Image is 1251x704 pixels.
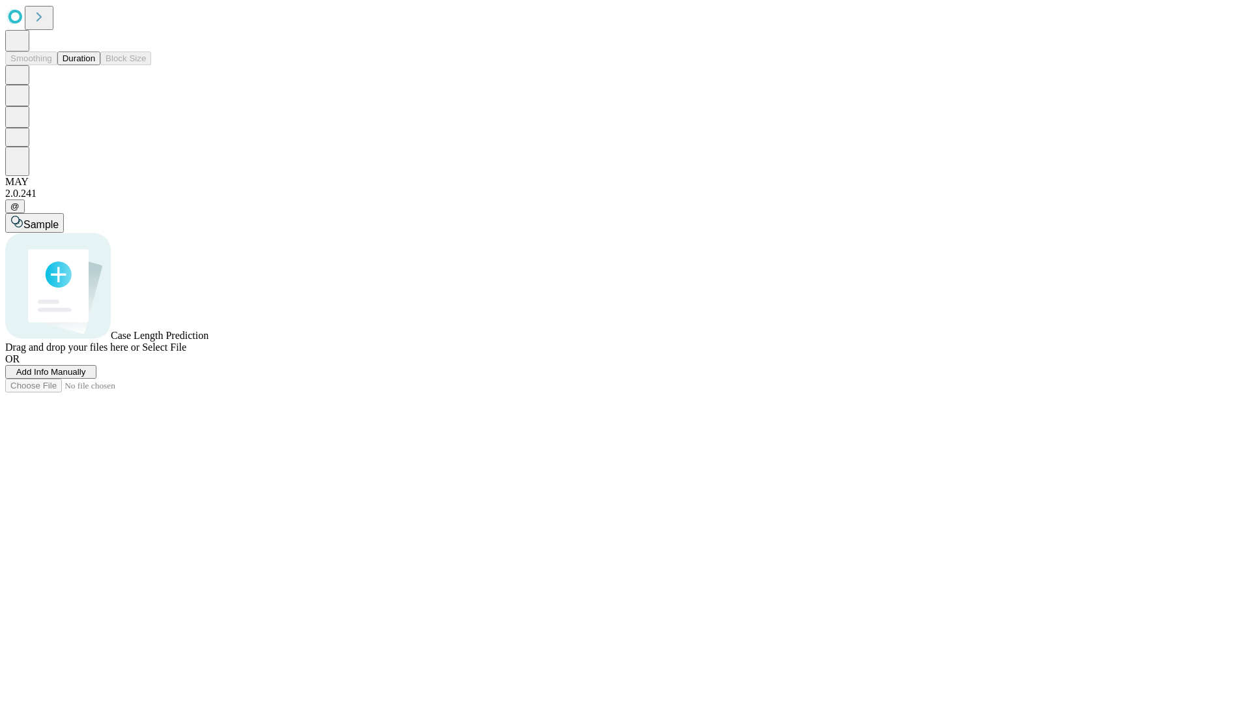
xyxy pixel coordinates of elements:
[5,51,57,65] button: Smoothing
[5,199,25,213] button: @
[111,330,208,341] span: Case Length Prediction
[16,367,86,377] span: Add Info Manually
[5,342,139,353] span: Drag and drop your files here or
[23,219,59,230] span: Sample
[5,188,1246,199] div: 2.0.241
[5,213,64,233] button: Sample
[142,342,186,353] span: Select File
[5,365,96,379] button: Add Info Manually
[100,51,151,65] button: Block Size
[10,201,20,211] span: @
[5,353,20,364] span: OR
[5,176,1246,188] div: MAY
[57,51,100,65] button: Duration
